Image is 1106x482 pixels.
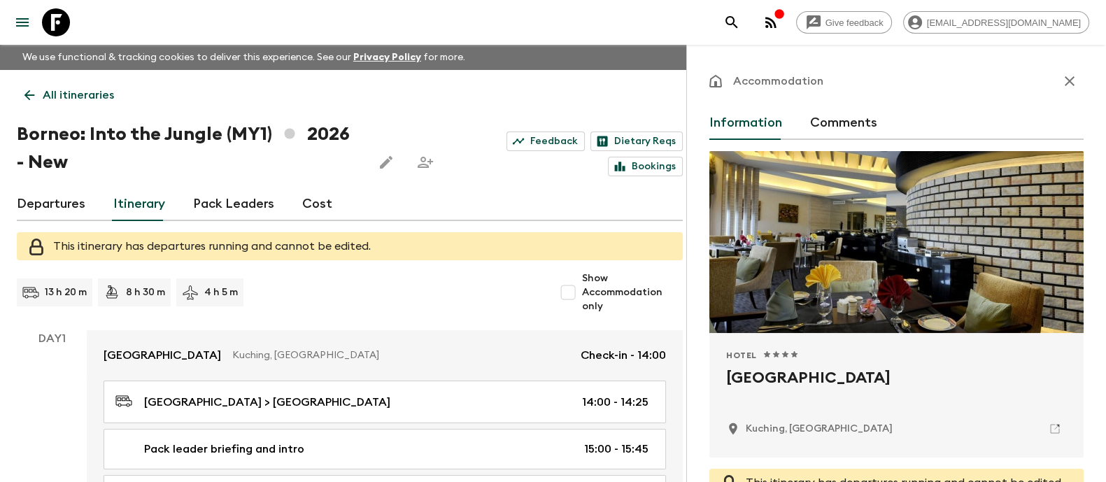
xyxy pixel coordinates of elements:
span: Hotel [726,350,757,361]
span: Share this itinerary [411,148,439,176]
a: Privacy Policy [353,52,421,62]
p: 8 h 30 m [126,285,165,299]
a: [GEOGRAPHIC_DATA] > [GEOGRAPHIC_DATA]14:00 - 14:25 [104,381,666,423]
p: 15:00 - 15:45 [584,441,648,458]
p: 4 h 5 m [204,285,238,299]
a: [GEOGRAPHIC_DATA]Kuching, [GEOGRAPHIC_DATA]Check-in - 14:00 [87,330,683,381]
a: Bookings [608,157,683,176]
p: Check-in - 14:00 [581,347,666,364]
p: Day 1 [17,330,87,347]
p: We use functional & tracking cookies to deliver this experience. See our for more. [17,45,471,70]
span: Give feedback [818,17,891,28]
a: Pack leader briefing and intro15:00 - 15:45 [104,429,666,469]
button: Information [709,106,782,140]
a: Feedback [506,132,585,151]
p: All itineraries [43,87,114,104]
p: Kuching, Malaysia [746,422,893,436]
a: Departures [17,187,85,221]
a: Give feedback [796,11,892,34]
p: Kuching, [GEOGRAPHIC_DATA] [232,348,569,362]
a: Cost [302,187,332,221]
a: Dietary Reqs [590,132,683,151]
h2: [GEOGRAPHIC_DATA] [726,367,1067,411]
button: menu [8,8,36,36]
div: [EMAIL_ADDRESS][DOMAIN_NAME] [903,11,1089,34]
span: Show Accommodation only [582,271,683,313]
p: [GEOGRAPHIC_DATA] > [GEOGRAPHIC_DATA] [144,394,390,411]
h1: Borneo: Into the Jungle (MY1) 2026 - New [17,120,361,176]
span: [EMAIL_ADDRESS][DOMAIN_NAME] [919,17,1089,28]
a: All itineraries [17,81,122,109]
a: Itinerary [113,187,165,221]
span: This itinerary has departures running and cannot be edited. [53,241,371,252]
p: Pack leader briefing and intro [144,441,304,458]
button: Edit this itinerary [372,148,400,176]
button: Comments [810,106,877,140]
p: Accommodation [733,73,823,90]
p: [GEOGRAPHIC_DATA] [104,347,221,364]
button: search adventures [718,8,746,36]
div: Photo of Grand Margherita Hotel [709,151,1084,333]
p: 13 h 20 m [45,285,87,299]
a: Pack Leaders [193,187,274,221]
p: 14:00 - 14:25 [582,394,648,411]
